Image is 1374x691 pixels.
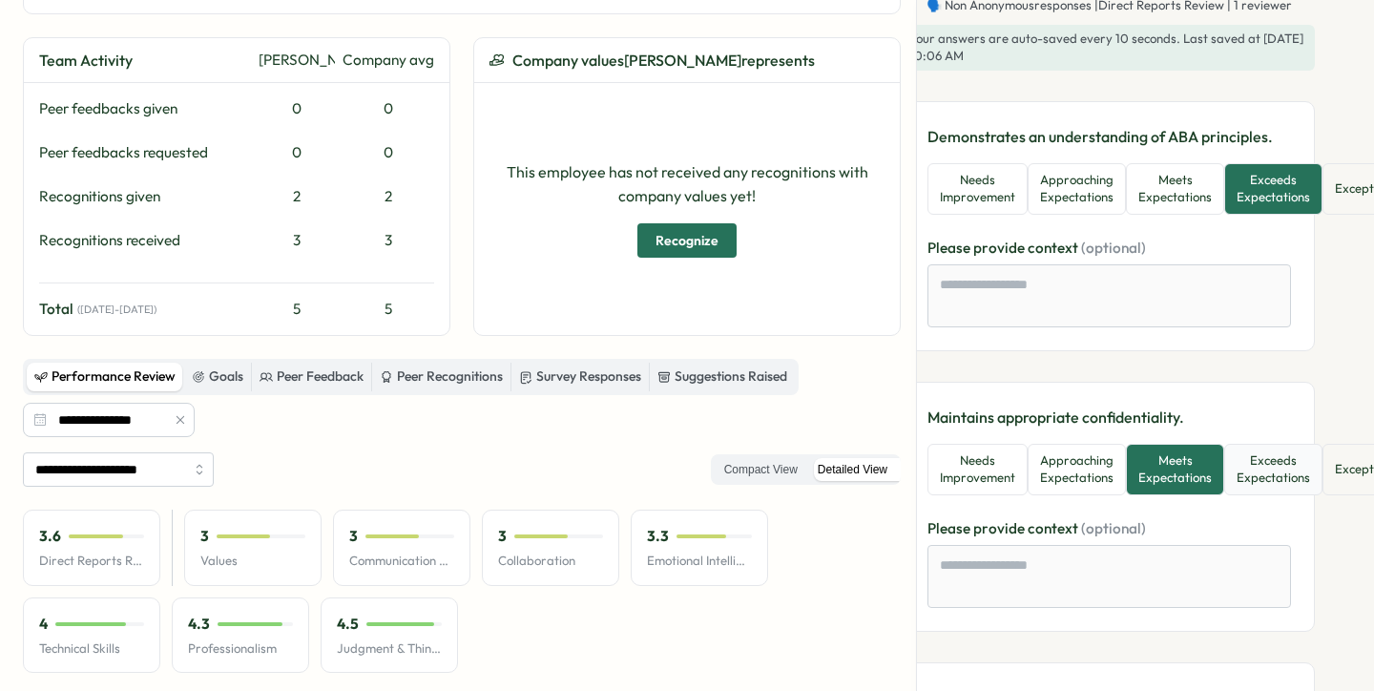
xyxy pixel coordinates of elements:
div: Recognitions received [39,230,251,251]
span: context [1028,519,1081,537]
span: (optional) [1081,519,1146,537]
button: Meets Expectations [1126,163,1224,214]
div: 0 [343,98,434,119]
div: 5 [259,299,335,320]
p: 4.5 [337,614,359,635]
p: 3 [349,526,358,547]
p: Values [200,553,305,570]
div: Peer feedbacks given [39,98,251,119]
div: 5 [343,299,434,320]
button: Exceeds Expectations [1224,163,1322,214]
p: 3.3 [647,526,669,547]
button: Meets Expectations [1126,444,1224,494]
div: Performance Review [34,366,176,387]
div: Recognitions given [39,186,251,207]
span: provide [973,519,1028,537]
p: Emotional Intelligence [647,553,752,570]
span: Please [927,519,973,537]
button: Exceeds Expectations [1224,444,1322,494]
div: Peer feedbacks requested [39,142,251,163]
div: 0 [259,98,335,119]
p: Technical Skills [39,640,144,658]
p: 4 [39,614,48,635]
span: Recognize [656,224,718,257]
span: Please [927,239,973,257]
p: Direct Reports Review Avg [39,553,144,570]
div: 0 [259,142,335,163]
span: (optional) [1081,239,1146,257]
p: Judgment & Thinking Skills [337,640,442,658]
button: Approaching Expectations [1028,444,1126,494]
div: 3 [259,230,335,251]
p: Demonstrates an understanding of ABA principles. [927,125,1291,149]
span: Your answers are auto-saved every 10 seconds [909,31,1176,46]
div: 0 [343,142,434,163]
div: Goals [192,366,243,387]
div: 2 [259,186,335,207]
div: 2 [343,186,434,207]
button: Needs Improvement [927,444,1028,494]
div: Suggestions Raised [657,366,787,387]
span: Company values [PERSON_NAME] represents [512,49,815,73]
div: Team Activity [39,49,251,73]
p: Collaboration [498,553,603,570]
p: Professionalism [188,640,293,658]
div: . Last saved at [DATE] 10:06 AM [904,25,1315,70]
span: provide [973,239,1028,257]
p: 3 [498,526,507,547]
div: 3 [343,230,434,251]
button: Recognize [637,223,737,258]
p: This employee has not received any recognitions with company values yet! [489,160,885,208]
button: Approaching Expectations [1028,163,1126,214]
p: Maintains appropriate confidentiality. [927,406,1291,429]
span: ( [DATE] - [DATE] ) [77,304,156,316]
span: Total [39,299,73,320]
label: Detailed View [808,458,897,482]
p: Communication Skills [349,553,454,570]
div: Peer Feedback [260,366,364,387]
button: Needs Improvement [927,163,1028,214]
p: 4.3 [188,614,210,635]
p: 3.6 [39,526,61,547]
div: Peer Recognitions [380,366,503,387]
div: Company avg [343,50,434,71]
label: Compact View [715,458,807,482]
div: Survey Responses [519,366,641,387]
span: context [1028,239,1081,257]
p: 3 [200,526,209,547]
div: [PERSON_NAME] [259,50,335,71]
